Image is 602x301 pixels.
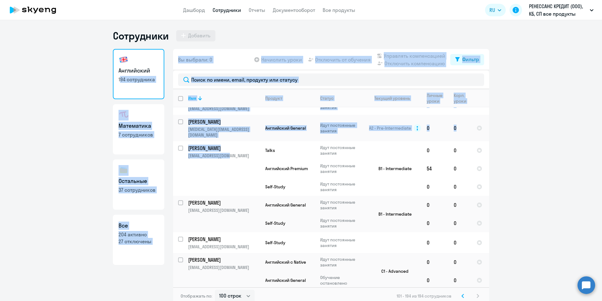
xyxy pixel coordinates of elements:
div: Личные уроки [427,93,448,104]
span: Self-Study [265,184,285,190]
span: Вы выбрали: 0 [178,56,212,63]
span: Self-Study [265,220,285,226]
td: 0 [422,141,449,159]
h3: Английский [119,67,159,75]
p: 194 сотрудника [119,76,159,83]
a: Все204 активно27 отключены [113,215,164,265]
p: [EMAIL_ADDRESS][DOMAIN_NAME] [188,153,260,159]
a: Отчеты [249,7,265,13]
span: Отображать по: [181,293,212,299]
span: Английский Premium [265,166,308,171]
td: 0 [449,115,472,141]
button: RU [485,4,506,16]
td: 54 [422,159,449,178]
a: [PERSON_NAME] [188,145,260,152]
div: Добавить [188,32,210,39]
p: [PERSON_NAME] [188,236,259,243]
p: Идут постоянные занятия [320,122,363,134]
div: Текущий уровень [368,95,421,101]
p: [PERSON_NAME] [188,256,259,263]
a: Все продукты [323,7,355,13]
p: [EMAIL_ADDRESS][DOMAIN_NAME] [188,207,260,213]
p: [EMAIL_ADDRESS][DOMAIN_NAME] [188,244,260,250]
span: Английский General [265,125,306,131]
span: RU [489,6,495,14]
a: Английский194 сотрудника [113,49,164,99]
td: 0 [449,232,472,253]
span: Английский General [265,277,306,283]
p: РЕНЕССАНС КРЕДИТ (ООО), КБ, СП все продукты [529,3,587,18]
h3: Все [119,222,159,230]
p: Идут постоянные занятия [320,237,363,248]
p: [MEDICAL_DATA][EMAIL_ADDRESS][DOMAIN_NAME] [188,126,260,138]
p: [PERSON_NAME] [188,145,259,152]
img: english [119,55,129,65]
a: Математика7 сотрудников [113,104,164,154]
td: 0 [422,178,449,196]
td: B1 - Intermediate [363,196,422,232]
p: Идут постоянные занятия [320,163,363,174]
td: 0 [449,178,472,196]
div: Корп. уроки [454,93,471,104]
div: Фильтр [462,56,479,63]
td: 0 [422,271,449,289]
a: [PERSON_NAME] [188,256,260,263]
h1: Сотрудники [113,30,169,42]
span: 101 - 194 из 194 сотрудников [397,293,451,299]
td: 0 [449,271,472,289]
td: 0 [449,196,472,214]
p: 27 отключены [119,238,159,245]
td: 0 [422,214,449,232]
img: others [119,165,129,175]
p: [EMAIL_ADDRESS][DOMAIN_NAME] [188,265,260,270]
p: Идут постоянные занятия [320,199,363,211]
input: Поиск по имени, email, продукту или статусу [178,73,484,86]
p: [PERSON_NAME] [188,199,259,206]
p: 7 сотрудников [119,131,159,138]
td: 0 [449,141,472,159]
td: 0 [449,253,472,271]
p: Идут постоянные занятия [320,145,363,156]
p: [EMAIL_ADDRESS][DOMAIN_NAME] [188,106,260,111]
button: Фильтр [450,54,484,65]
div: Продукт [265,95,282,101]
td: 0 [422,232,449,253]
span: Английский General [265,202,306,208]
a: Сотрудники [213,7,241,13]
span: Self-Study [265,240,285,245]
h3: Остальные [119,177,159,185]
a: Дашборд [183,7,205,13]
a: Документооборот [273,7,315,13]
p: 204 активно [119,231,159,238]
a: Остальные37 сотрудников [113,159,164,210]
button: РЕНЕССАНС КРЕДИТ (ООО), КБ, СП все продукты [526,3,597,18]
p: Идут постоянные занятия [320,218,363,229]
div: Текущий уровень [374,95,410,101]
td: 0 [449,214,472,232]
div: Имя [188,95,260,101]
span: A2 - Pre-Intermediate [369,125,411,131]
div: Статус [320,95,334,101]
a: [PERSON_NAME] [188,236,260,243]
p: Идут постоянные занятия [320,181,363,192]
div: Имя [188,95,196,101]
p: 37 сотрудников [119,186,159,193]
td: 0 [422,196,449,214]
a: [PERSON_NAME] [188,199,260,206]
p: [PERSON_NAME] [188,118,259,125]
p: Идут постоянные занятия [320,256,363,268]
h3: Математика [119,122,159,130]
button: Добавить [176,30,215,41]
p: Обучение остановлено [320,275,363,286]
td: B1 - Intermediate [363,141,422,196]
span: Английский с Native [265,259,306,265]
img: math [119,110,129,120]
td: 0 [422,115,449,141]
td: 0 [422,253,449,271]
span: Talks [265,148,275,153]
td: 0 [449,159,472,178]
a: [PERSON_NAME] [188,118,260,125]
td: C1 - Advanced [363,253,422,289]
